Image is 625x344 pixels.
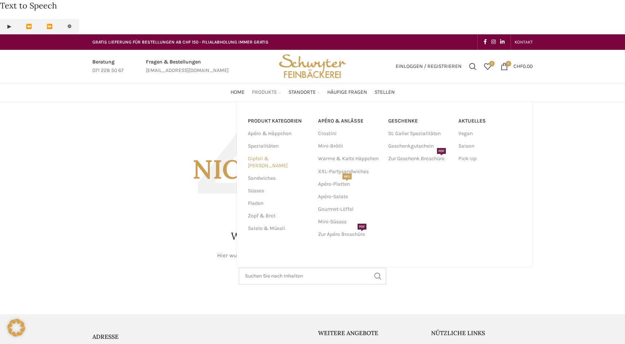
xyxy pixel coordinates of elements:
a: Standorte [288,85,320,100]
a: Saison [458,140,521,152]
a: Häufige Fragen [327,85,367,100]
button: Previous [18,19,39,34]
a: Mini-Süsses [318,216,381,228]
a: Fladen [248,197,309,210]
span: NEU [342,173,352,179]
a: Warme & Kalte Häppchen [318,152,381,165]
p: Hier wurde nichts gefunden. Vielleicht klappt es via [GEOGRAPHIC_DATA]? [92,251,533,260]
a: KONTAKT [515,35,533,49]
a: Geschenkgutschein [388,140,451,152]
a: Einloggen / Registrieren [392,59,465,74]
span: KONTAKT [515,39,533,45]
a: Salate & Müesli [248,222,309,235]
h5: Nützliche Links [431,329,533,337]
a: Vegan [458,127,521,140]
div: Meine Wunschliste [480,59,495,74]
span: ADRESSE [92,333,119,340]
div: Main navigation [89,85,536,100]
span: PDF [437,148,446,154]
a: St. Galler Spezialitäten [388,127,451,140]
a: Sandwiches [248,172,309,185]
a: Geschenke [388,115,451,127]
a: Gipfeli & [PERSON_NAME] [248,152,309,172]
img: Bäckerei Schwyter [276,50,349,83]
a: Gourmet-Löffel [318,203,381,216]
a: Aktuelles [458,115,521,127]
a: Produkte [252,85,281,100]
a: Infobox link [146,58,229,75]
a: PRODUKT KATEGORIEN [248,115,309,127]
h1: Wo ist denn diese Seite versteckt? [92,229,533,244]
a: Crostini [318,127,381,140]
a: Home [230,85,245,100]
a: XXL-Partysandwiches [318,165,381,178]
button: Settings [60,19,79,34]
a: Facebook social link [481,37,489,47]
a: Zur Apéro BroschürePDF [318,228,381,241]
a: Linkedin social link [498,37,507,47]
a: Zur Geschenk BroschürePDF [388,152,451,165]
a: Pick-Up [458,152,521,165]
a: Apéro & Häppchen [248,127,309,140]
a: Site logo [276,63,349,69]
span: GRATIS LIEFERUNG FÜR BESTELLUNGEN AB CHF 150 - FILIALABHOLUNG IMMER GRATIS [92,39,269,45]
span: Stellen [375,89,395,96]
a: Zopf & Brot [248,210,309,222]
a: Mini-Brötli [318,140,381,152]
a: Spezialitäten [248,140,309,152]
button: Forward [39,19,60,34]
a: Suchen [465,59,480,74]
a: Süsses [248,185,309,197]
a: 0 CHF0.00 [497,59,536,74]
span: CHF [513,63,523,69]
a: 0 [480,59,495,74]
h3: Nicht gefunden [92,117,533,222]
span: 0 [489,61,495,66]
a: Apéro-Salate [318,190,381,203]
input: Suchen [239,268,386,285]
span: Standorte [288,89,316,96]
h5: Weitere Angebote [318,329,420,337]
span: Einloggen / Registrieren [396,64,462,69]
a: Apéro-PlattenNEU [318,178,381,190]
a: Instagram social link [489,37,498,47]
span: Produkte [252,89,277,96]
bdi: 0.00 [513,63,533,69]
a: Infobox link [92,58,124,75]
span: Home [230,89,245,96]
span: Häufige Fragen [327,89,367,96]
a: Stellen [375,85,395,100]
a: APÉRO & ANLÄSSE [318,115,381,127]
div: Secondary navigation [511,35,536,49]
span: 0 [506,61,511,66]
span: PDF [358,224,366,230]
